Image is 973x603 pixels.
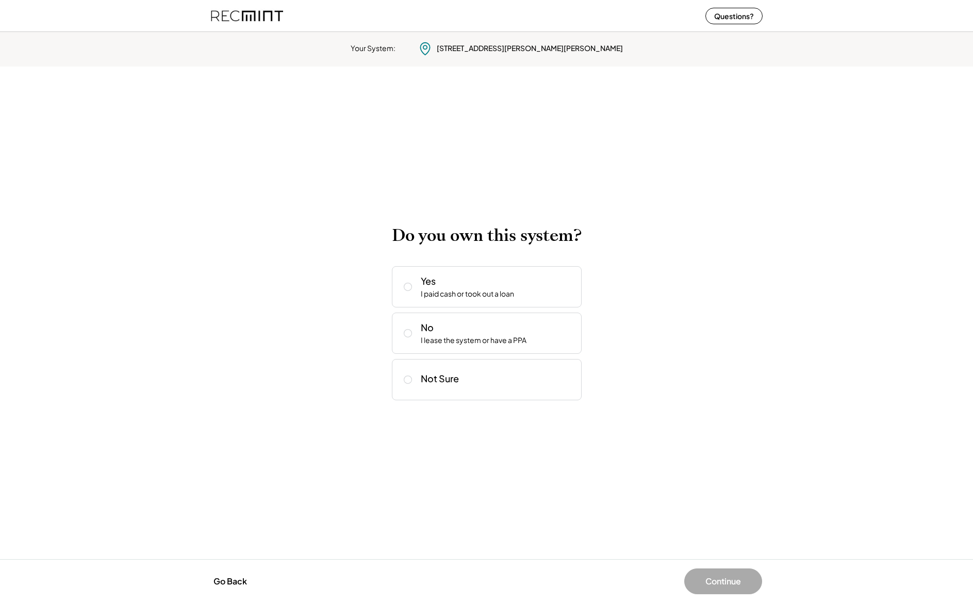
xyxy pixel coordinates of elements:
div: [STREET_ADDRESS][PERSON_NAME][PERSON_NAME] [437,43,623,54]
div: Your System: [351,43,395,54]
div: I lease the system or have a PPA [421,335,526,346]
button: Continue [684,568,762,594]
div: I paid cash or took out a loan [421,289,514,299]
div: No [421,321,434,334]
img: recmint-logotype%403x%20%281%29.jpeg [211,2,283,29]
h2: Do you own this system? [392,225,582,246]
div: Not Sure [421,372,459,384]
div: Yes [421,274,436,287]
button: Go Back [210,570,250,593]
button: Questions? [705,8,763,24]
